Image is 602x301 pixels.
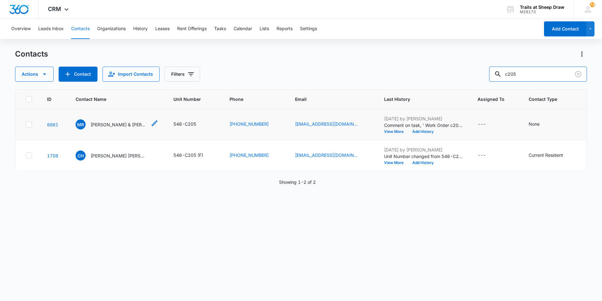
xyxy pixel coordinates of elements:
[478,96,504,102] span: Assigned To
[529,96,565,102] span: Contact Type
[279,179,316,185] p: Showing 1-2 of 2
[544,21,586,36] button: Add Contact
[177,19,207,39] button: Rent Offerings
[71,19,90,39] button: Contacts
[11,19,31,39] button: Overview
[47,96,51,102] span: ID
[408,161,438,165] button: Add History
[97,19,126,39] button: Organizations
[295,121,358,127] a: [EMAIL_ADDRESS][DOMAIN_NAME]
[384,153,462,160] p: Unit Number changed from 546-C205 to 546-C205 (F).
[103,67,160,82] button: Import Contacts
[384,130,408,134] button: View More
[529,121,551,128] div: Contact Type - None - Select to Edit Field
[520,5,564,10] div: account name
[489,67,587,82] input: Search Contacts
[529,152,574,159] div: Contact Type - Current Resident - Select to Edit Field
[295,152,369,159] div: Email - shoes2go4@aol.com - Select to Edit Field
[384,122,462,129] p: Comment on task, ' Work Order c205' "Removed wasp nest, installed patio blinds."
[520,10,564,14] div: account id
[173,121,208,128] div: Unit Number - 546-C205 - Select to Edit Field
[295,152,358,158] a: [EMAIL_ADDRESS][DOMAIN_NAME]
[15,49,48,59] h1: Contacts
[38,19,64,39] button: Leads Inbox
[230,152,280,159] div: Phone - (970) 685-2554 - Select to Edit Field
[76,96,149,102] span: Contact Name
[384,146,462,153] p: [DATE] by [PERSON_NAME]
[478,121,497,128] div: Assigned To - - Select to Edit Field
[295,121,369,128] div: Email - mer.rodriguez2436@gmail.com - Select to Edit Field
[230,121,280,128] div: Phone - (970) 620-6716 - Select to Edit Field
[529,121,540,127] div: None
[577,49,587,59] button: Actions
[48,6,61,12] span: CRM
[76,150,86,161] span: CH
[76,150,158,161] div: Contact Name - Cole Hoffman Adria Thomas - Select to Edit Field
[277,19,293,39] button: Reports
[384,161,408,165] button: View More
[573,69,583,79] button: Clear
[76,119,158,129] div: Contact Name - Mercedes Rodriguez & Cabrini Medina - Select to Edit Field
[165,67,200,82] button: Filters
[133,19,148,39] button: History
[76,119,86,129] span: MR
[91,121,147,128] p: [PERSON_NAME] & [PERSON_NAME]
[260,19,269,39] button: Lists
[214,19,226,39] button: Tasks
[295,96,360,102] span: Email
[384,115,462,122] p: [DATE] by [PERSON_NAME]
[590,2,595,7] span: 72
[155,19,170,39] button: Leases
[478,121,486,128] div: ---
[59,67,98,82] button: Add Contact
[91,152,147,159] p: [PERSON_NAME] [PERSON_NAME]
[529,152,563,158] div: Current Resident
[47,153,58,158] a: Navigate to contact details page for Cole Hoffman Adria Thomas
[234,19,252,39] button: Calendar
[15,67,54,82] button: Actions
[173,96,214,102] span: Unit Number
[230,121,269,127] a: [PHONE_NUMBER]
[408,130,438,134] button: Add History
[478,152,497,159] div: Assigned To - - Select to Edit Field
[173,152,214,159] div: Unit Number - 546-C205 (F) - Select to Edit Field
[173,152,203,158] div: 546-C205 (F)
[173,121,196,127] div: 546-C205
[478,152,486,159] div: ---
[47,122,58,127] a: Navigate to contact details page for Mercedes Rodriguez & Cabrini Medina
[230,96,271,102] span: Phone
[590,2,595,7] div: notifications count
[300,19,317,39] button: Settings
[384,96,453,102] span: Last History
[230,152,269,158] a: [PHONE_NUMBER]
